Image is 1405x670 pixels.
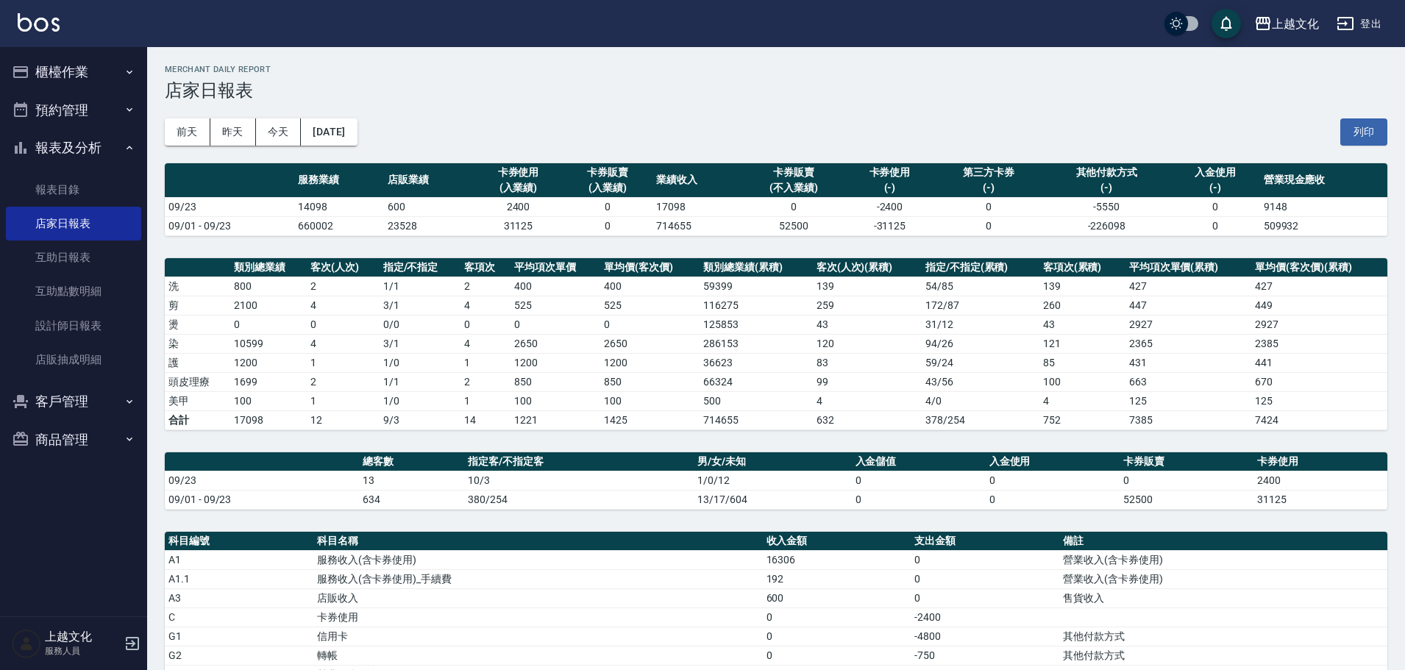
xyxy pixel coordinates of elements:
[813,315,922,334] td: 43
[563,216,652,235] td: 0
[210,118,256,146] button: 昨天
[307,353,380,372] td: 1
[911,569,1059,588] td: 0
[165,65,1387,74] h2: Merchant Daily Report
[12,629,41,658] img: Person
[1260,163,1387,198] th: 營業現金應收
[652,163,742,198] th: 業績收入
[911,646,1059,665] td: -750
[813,372,922,391] td: 99
[911,550,1059,569] td: 0
[700,258,812,277] th: 類別總業績(累積)
[165,471,359,490] td: 09/23
[986,452,1120,471] th: 入金使用
[165,315,230,334] td: 燙
[1039,315,1125,334] td: 43
[600,296,700,315] td: 525
[165,163,1387,236] table: a dense table
[1059,532,1387,551] th: 備註
[511,372,600,391] td: 850
[746,180,842,196] div: (不入業績)
[922,353,1039,372] td: 59 / 24
[700,296,812,315] td: 116275
[1125,315,1252,334] td: 2927
[460,277,511,296] td: 2
[307,334,380,353] td: 4
[1059,569,1387,588] td: 營業收入(含卡券使用)
[1170,197,1260,216] td: 0
[307,315,380,334] td: 0
[763,550,911,569] td: 16306
[294,163,384,198] th: 服務業績
[165,334,230,353] td: 染
[1039,258,1125,277] th: 客項次(累積)
[6,382,141,421] button: 客戶管理
[1039,296,1125,315] td: 260
[600,353,700,372] td: 1200
[600,277,700,296] td: 400
[165,607,313,627] td: C
[313,646,763,665] td: 轉帳
[1251,353,1387,372] td: 441
[1125,410,1252,430] td: 7385
[1059,588,1387,607] td: 售貨收入
[986,471,1120,490] td: 0
[230,258,307,277] th: 類別總業績
[511,315,600,334] td: 0
[384,163,474,198] th: 店販業績
[165,550,313,569] td: A1
[922,410,1039,430] td: 378/254
[464,490,694,509] td: 380/254
[6,129,141,167] button: 報表及分析
[256,118,302,146] button: 今天
[813,277,922,296] td: 139
[460,334,511,353] td: 4
[934,216,1042,235] td: 0
[294,197,384,216] td: 14098
[230,391,307,410] td: 100
[652,216,742,235] td: 714655
[1039,277,1125,296] td: 139
[6,343,141,377] a: 店販抽成明細
[813,353,922,372] td: 83
[359,490,464,509] td: 634
[1248,9,1325,39] button: 上越文化
[230,296,307,315] td: 2100
[380,410,461,430] td: 9/3
[849,165,931,180] div: 卡券使用
[1039,372,1125,391] td: 100
[165,532,313,551] th: 科目編號
[511,334,600,353] td: 2650
[165,452,1387,510] table: a dense table
[307,372,380,391] td: 2
[307,258,380,277] th: 客次(人次)
[694,490,852,509] td: 13/17/604
[600,410,700,430] td: 1425
[1251,410,1387,430] td: 7424
[165,118,210,146] button: 前天
[600,334,700,353] td: 2650
[165,646,313,665] td: G2
[460,258,511,277] th: 客項次
[1251,277,1387,296] td: 427
[600,372,700,391] td: 850
[380,277,461,296] td: 1 / 1
[165,80,1387,101] h3: 店家日報表
[6,240,141,274] a: 互助日報表
[460,296,511,315] td: 4
[934,197,1042,216] td: 0
[165,353,230,372] td: 護
[511,391,600,410] td: 100
[1331,10,1387,38] button: 登出
[165,391,230,410] td: 美甲
[566,165,649,180] div: 卡券販賣
[813,258,922,277] th: 客次(人次)(累積)
[852,452,986,471] th: 入金儲值
[1047,180,1167,196] div: (-)
[6,173,141,207] a: 報表目錄
[922,391,1039,410] td: 4 / 0
[307,296,380,315] td: 4
[464,471,694,490] td: 10/3
[700,315,812,334] td: 125853
[938,180,1039,196] div: (-)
